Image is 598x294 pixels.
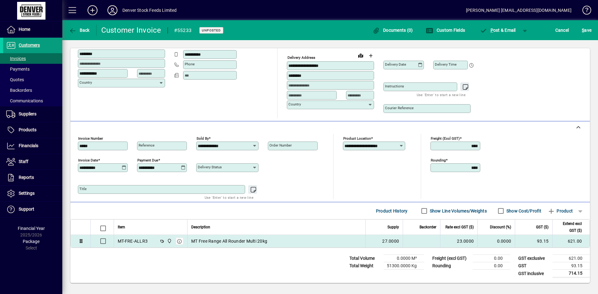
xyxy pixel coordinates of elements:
[19,27,30,32] span: Home
[373,205,410,217] button: Product History
[62,25,97,36] app-page-header-button: Back
[429,208,487,214] label: Show Line Volumes/Weights
[79,187,87,191] mat-label: Title
[553,262,590,270] td: 93.15
[3,122,62,138] a: Products
[553,270,590,278] td: 714.15
[444,238,474,244] div: 23.0000
[384,262,424,270] td: 51300.0000 Kg
[376,206,408,216] span: Product History
[366,51,376,61] button: Choose address
[19,111,36,116] span: Suppliers
[582,28,584,33] span: S
[174,26,192,35] div: #55233
[429,255,473,262] td: Freight (excl GST)
[385,84,404,88] mat-label: Instructions
[466,5,572,15] div: [PERSON_NAME] [EMAIL_ADDRESS][DOMAIN_NAME]
[78,158,98,162] mat-label: Invoice date
[6,98,43,103] span: Communications
[79,80,92,85] mat-label: Country
[67,25,91,36] button: Back
[420,224,436,231] span: Backorder
[165,238,173,245] span: DENVER STOCKFEEDS LTD
[473,262,510,270] td: 0.00
[382,238,399,244] span: 27.0000
[6,88,32,93] span: Backorders
[424,25,467,36] button: Custom Fields
[515,255,553,262] td: GST exclusive
[515,235,552,247] td: 93.15
[582,25,591,35] span: ave
[3,170,62,185] a: Reports
[101,25,161,35] div: Customer Invoice
[83,5,102,16] button: Add
[435,62,457,67] mat-label: Delivery time
[118,224,125,231] span: Item
[371,25,415,36] button: Documents (0)
[6,67,30,72] span: Payments
[197,136,209,141] mat-label: Sold by
[3,202,62,217] a: Support
[198,165,222,169] mat-label: Delivery status
[515,262,553,270] td: GST
[548,206,573,216] span: Product
[477,25,519,36] button: Post & Email
[385,62,406,67] mat-label: Delivery date
[6,56,26,61] span: Invoices
[137,158,158,162] mat-label: Payment due
[445,224,474,231] span: Rate excl GST ($)
[19,207,34,212] span: Support
[373,28,413,33] span: Documents (0)
[6,77,24,82] span: Quotes
[23,239,40,244] span: Package
[19,159,28,164] span: Staff
[554,25,571,36] button: Cancel
[490,224,511,231] span: Discount (%)
[429,262,473,270] td: Rounding
[580,25,593,36] button: Save
[384,255,424,262] td: 0.0000 M³
[552,235,590,247] td: 621.00
[3,106,62,122] a: Suppliers
[477,235,515,247] td: 0.0000
[3,96,62,106] a: Communications
[19,191,35,196] span: Settings
[19,175,34,180] span: Reports
[3,22,62,37] a: Home
[473,255,510,262] td: 0.00
[417,91,466,98] mat-hint: Use 'Enter' to start a new line
[191,238,267,244] span: MT Free Range All Rounder Multi 20kg
[18,226,45,231] span: Financial Year
[122,5,177,15] div: Denver Stock Feeds Limited
[346,255,384,262] td: Total Volume
[102,5,122,16] button: Profile
[205,194,254,201] mat-hint: Use 'Enter' to start a new line
[69,28,90,33] span: Back
[505,208,541,214] label: Show Cost/Profit
[544,205,576,217] button: Product
[288,102,301,106] mat-label: Country
[491,28,493,33] span: P
[3,85,62,96] a: Backorders
[3,53,62,64] a: Invoices
[19,43,40,48] span: Customers
[3,74,62,85] a: Quotes
[556,220,582,234] span: Extend excl GST ($)
[553,255,590,262] td: 621.00
[555,25,569,35] span: Cancel
[269,143,292,147] mat-label: Order number
[3,186,62,201] a: Settings
[202,28,221,32] span: Unposted
[3,138,62,154] a: Financials
[578,1,590,21] a: Knowledge Base
[19,127,36,132] span: Products
[118,238,148,244] div: MT-FRE-ALLR3
[385,106,414,110] mat-label: Courier Reference
[431,136,460,141] mat-label: Freight (excl GST)
[3,154,62,170] a: Staff
[139,143,154,147] mat-label: Reference
[387,224,399,231] span: Supply
[426,28,465,33] span: Custom Fields
[185,62,195,66] mat-label: Phone
[19,143,38,148] span: Financials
